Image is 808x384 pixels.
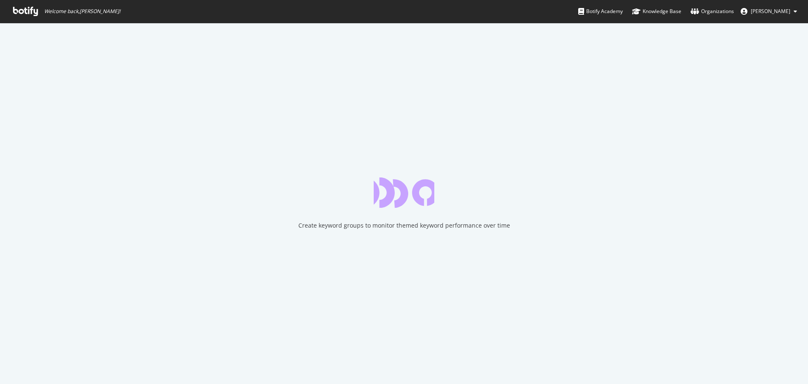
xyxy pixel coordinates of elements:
button: [PERSON_NAME] [734,5,804,18]
div: animation [374,177,434,208]
div: Organizations [691,7,734,16]
div: Knowledge Base [632,7,681,16]
span: Welcome back, [PERSON_NAME] ! [44,8,120,15]
div: Create keyword groups to monitor themed keyword performance over time [298,221,510,230]
span: Jose Fausto Martinez [751,8,790,15]
div: Botify Academy [578,7,623,16]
